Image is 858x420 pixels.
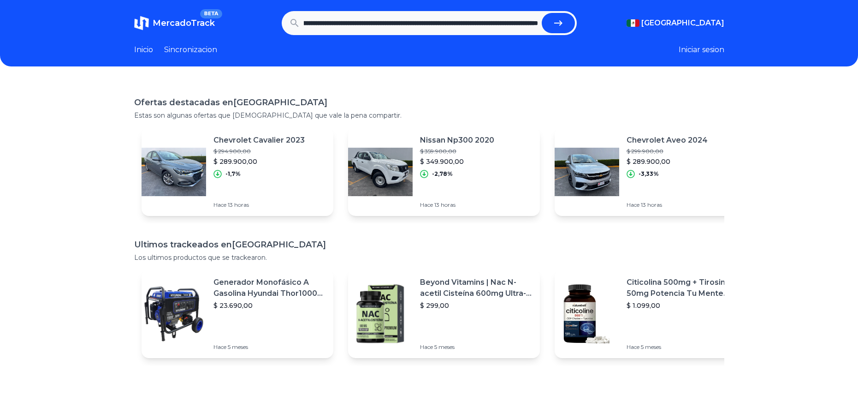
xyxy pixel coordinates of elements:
[420,277,533,299] p: Beyond Vitamins | Nac N-acetil Cisteína 600mg Ultra-premium Con Inulina De Agave (prebiótico Natu...
[142,282,206,346] img: Featured image
[432,170,453,178] p: -2,78%
[420,135,494,146] p: Nissan Np300 2020
[420,343,533,351] p: Hace 5 meses
[213,277,326,299] p: Generador Monofásico A Gasolina Hyundai Thor10000 P 11.5 Kw
[213,343,326,351] p: Hace 5 meses
[213,301,326,310] p: $ 23.690,00
[627,343,739,351] p: Hace 5 meses
[134,253,724,262] p: Los ultimos productos que se trackearon.
[134,96,724,109] h1: Ofertas destacadas en [GEOGRAPHIC_DATA]
[164,44,217,55] a: Sincronizacion
[420,301,533,310] p: $ 299,00
[225,170,241,178] p: -1,7%
[213,135,305,146] p: Chevrolet Cavalier 2023
[134,238,724,251] h1: Ultimos trackeados en [GEOGRAPHIC_DATA]
[627,157,708,166] p: $ 289.900,00
[555,139,619,204] img: Featured image
[134,44,153,55] a: Inicio
[641,18,724,29] span: [GEOGRAPHIC_DATA]
[627,201,708,209] p: Hace 13 horas
[200,9,222,18] span: BETA
[213,148,305,155] p: $ 294.900,00
[627,148,708,155] p: $ 299.900,00
[213,201,305,209] p: Hace 13 horas
[627,277,739,299] p: Citicolina 500mg + Tirosina 50mg Potencia Tu Mente (120caps) Sabor Sin Sabor
[348,270,540,358] a: Featured imageBeyond Vitamins | Nac N-acetil Cisteína 600mg Ultra-premium Con Inulina De Agave (p...
[153,18,215,28] span: MercadoTrack
[627,19,639,27] img: Mexico
[627,135,708,146] p: Chevrolet Aveo 2024
[348,282,413,346] img: Featured image
[142,127,333,216] a: Featured imageChevrolet Cavalier 2023$ 294.900,00$ 289.900,00-1,7%Hace 13 horas
[420,201,494,209] p: Hace 13 horas
[213,157,305,166] p: $ 289.900,00
[627,18,724,29] button: [GEOGRAPHIC_DATA]
[420,157,494,166] p: $ 349.900,00
[348,127,540,216] a: Featured imageNissan Np300 2020$ 359.900,00$ 349.900,00-2,78%Hace 13 horas
[134,111,724,120] p: Estas son algunas ofertas que [DEMOGRAPHIC_DATA] que vale la pena compartir.
[134,16,215,30] a: MercadoTrackBETA
[639,170,659,178] p: -3,33%
[627,301,739,310] p: $ 1.099,00
[679,44,724,55] button: Iniciar sesion
[420,148,494,155] p: $ 359.900,00
[134,16,149,30] img: MercadoTrack
[555,282,619,346] img: Featured image
[142,139,206,204] img: Featured image
[142,270,333,358] a: Featured imageGenerador Monofásico A Gasolina Hyundai Thor10000 P 11.5 Kw$ 23.690,00Hace 5 meses
[555,127,746,216] a: Featured imageChevrolet Aveo 2024$ 299.900,00$ 289.900,00-3,33%Hace 13 horas
[555,270,746,358] a: Featured imageCiticolina 500mg + Tirosina 50mg Potencia Tu Mente (120caps) Sabor Sin Sabor$ 1.099...
[348,139,413,204] img: Featured image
